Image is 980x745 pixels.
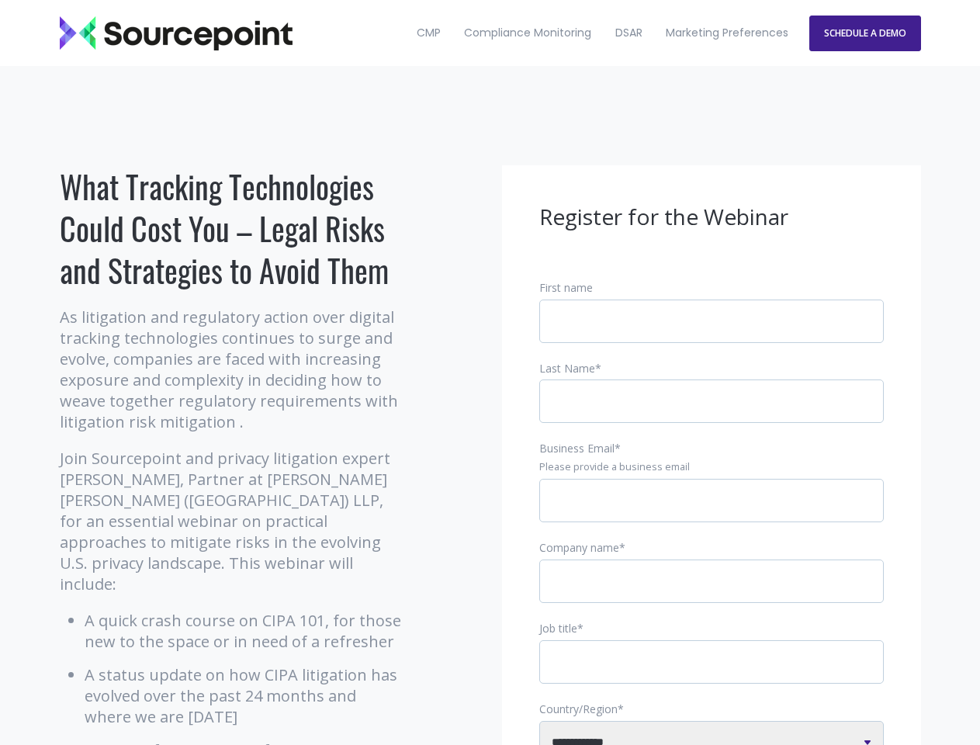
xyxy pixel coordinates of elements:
[539,621,577,636] span: Job title
[539,540,619,555] span: Company name
[539,702,618,716] span: Country/Region
[60,16,293,50] img: Sourcepoint_logo_black_transparent (2)-2
[85,610,405,652] li: A quick crash course on CIPA 101, for those new to the space or in need of a refresher
[60,307,405,432] p: As litigation and regulatory action over digital tracking technologies continues to surge and evo...
[539,361,595,376] span: Last Name
[60,165,405,291] h1: What Tracking Technologies Could Cost You – Legal Risks and Strategies to Avoid Them
[539,203,884,232] h3: Register for the Webinar
[539,280,593,295] span: First name
[85,664,405,727] li: A status update on how CIPA litigation has evolved over the past 24 months and where we are [DATE]
[809,16,921,51] a: SCHEDULE A DEMO
[539,460,884,474] legend: Please provide a business email
[60,448,405,594] p: Join Sourcepoint and privacy litigation expert [PERSON_NAME], Partner at [PERSON_NAME] [PERSON_NA...
[539,441,615,456] span: Business Email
